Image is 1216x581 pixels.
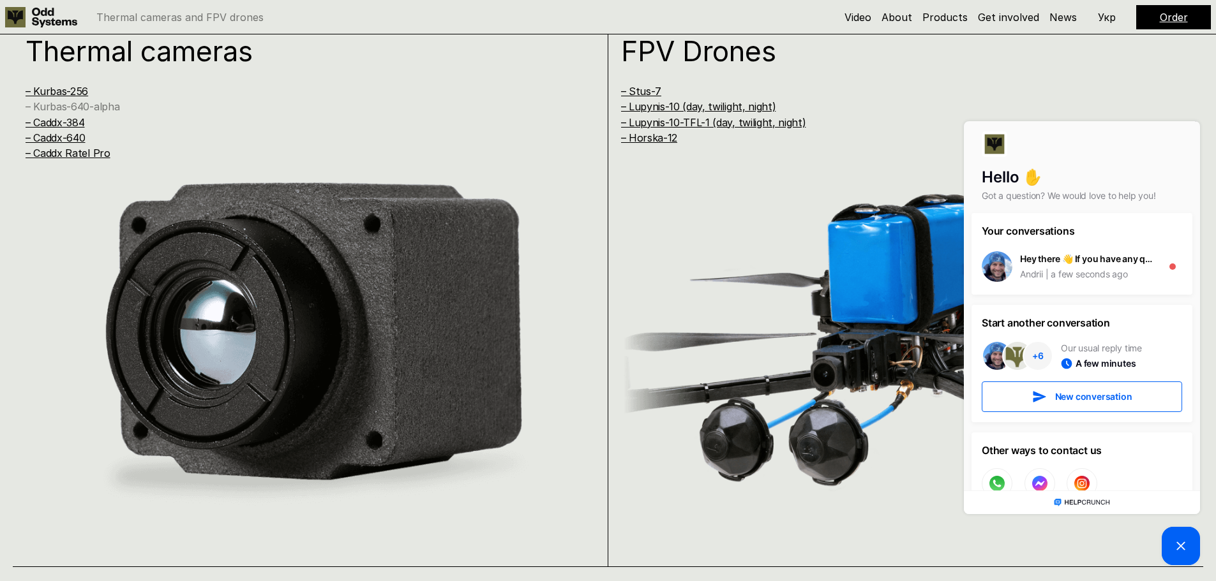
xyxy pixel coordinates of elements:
[26,147,110,159] a: – Caddx Ratel Pro
[1098,12,1116,22] p: Укр
[978,11,1039,24] a: Get involved
[26,131,85,144] a: – Caddx-640
[96,12,264,22] p: Thermal cameras and FPV drones
[844,11,871,24] a: Video
[621,85,661,98] a: – Stus-7
[961,118,1203,568] iframe: HelpCrunch
[621,116,806,129] a: – Lupynis-10-TFL-1 (day, twilight, night)
[621,37,1157,65] h1: FPV Drones
[26,116,84,129] a: – Caddx-384
[922,11,968,24] a: Products
[26,85,88,98] a: – Kurbas-256
[621,100,776,113] a: – Lupynis-10 (day, twilight, night)
[882,11,912,24] a: About
[1049,11,1077,24] a: News
[26,100,119,113] a: – Kurbas-640-alpha
[621,131,677,144] a: – Horska-12
[1160,11,1188,24] a: Order
[26,37,561,65] h1: Thermal cameras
